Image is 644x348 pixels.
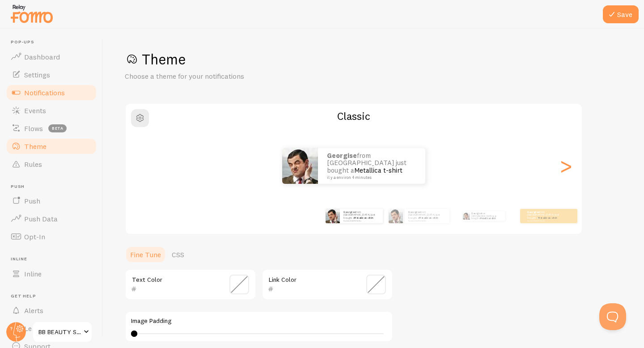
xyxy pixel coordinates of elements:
[24,88,65,97] span: Notifications
[5,210,97,228] a: Push Data
[326,209,340,223] img: Fomo
[24,306,43,315] span: Alerts
[24,124,43,133] span: Flows
[282,148,318,184] img: Fomo
[354,166,402,174] a: Metallica t-shirt
[5,192,97,210] a: Push
[408,220,445,221] small: il y a environ 4 minutes
[5,102,97,119] a: Events
[24,106,46,115] span: Events
[327,151,357,160] strong: Georgise
[471,212,481,215] strong: Georgise
[408,210,446,221] p: from [GEOGRAPHIC_DATA] just bought a
[327,152,416,180] p: from [GEOGRAPHIC_DATA] just bought a
[48,124,67,132] span: beta
[560,134,571,198] div: Next slide
[24,196,40,205] span: Push
[408,210,420,214] strong: Georgise
[126,109,582,123] h2: Classic
[527,220,562,221] small: il y a environ 4 minutes
[471,211,501,221] p: from [GEOGRAPHIC_DATA] just bought a
[480,217,496,220] a: Metallica t-shirt
[24,214,58,223] span: Push Data
[343,210,356,214] strong: Georgise
[11,39,97,45] span: Pop-ups
[11,293,97,299] span: Get Help
[5,66,97,84] a: Settings
[343,220,378,221] small: il y a environ 4 minutes
[24,142,47,151] span: Theme
[5,265,97,283] a: Inline
[5,228,97,246] a: Opt-In
[5,319,97,337] a: Learn
[5,155,97,173] a: Rules
[327,175,414,180] small: il y a environ 4 minutes
[5,301,97,319] a: Alerts
[24,52,60,61] span: Dashboard
[343,210,379,221] p: from [GEOGRAPHIC_DATA] just bought a
[24,269,42,278] span: Inline
[419,216,438,220] a: Metallica t-shirt
[24,232,45,241] span: Opt-In
[166,246,190,263] a: CSS
[5,137,97,155] a: Theme
[462,212,470,220] img: Fomo
[389,209,403,223] img: Fomo
[131,317,387,325] label: Image Padding
[11,256,97,262] span: Inline
[5,119,97,137] a: Flows beta
[527,210,563,221] p: from [GEOGRAPHIC_DATA] just bought a
[24,70,50,79] span: Settings
[354,216,373,220] a: Metallica t-shirt
[32,321,93,343] a: BB BEAUTY STUDIO
[38,327,81,337] span: BB BEAUTY STUDIO
[538,216,557,220] a: Metallica t-shirt
[9,2,54,25] img: fomo-relay-logo-orange.svg
[11,184,97,190] span: Push
[5,48,97,66] a: Dashboard
[599,303,626,330] iframe: Help Scout Beacon - Open
[125,50,623,68] h1: Theme
[125,71,339,81] p: Choose a theme for your notifications
[5,84,97,102] a: Notifications
[125,246,166,263] a: Fine Tune
[527,210,539,214] strong: Georgise
[24,160,42,169] span: Rules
